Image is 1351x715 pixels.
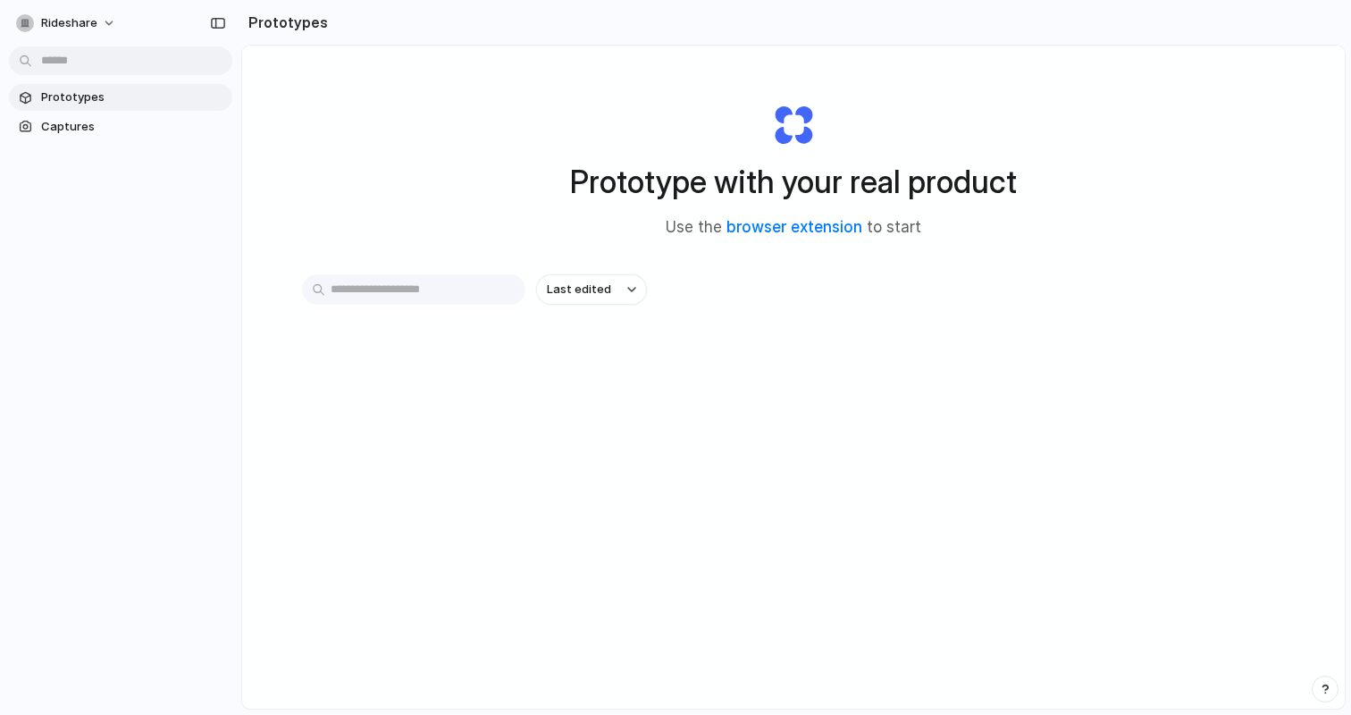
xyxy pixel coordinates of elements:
span: Captures [41,118,225,136]
a: browser extension [726,218,862,236]
a: Prototypes [9,84,232,111]
h2: Prototypes [241,12,328,33]
span: Use the to start [666,216,921,240]
a: Captures [9,114,232,140]
span: Prototypes [41,88,225,106]
button: Rideshare [9,9,125,38]
span: Rideshare [41,14,97,32]
button: Last edited [536,274,647,305]
h1: Prototype with your real product [570,158,1017,206]
span: Last edited [547,281,611,299]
